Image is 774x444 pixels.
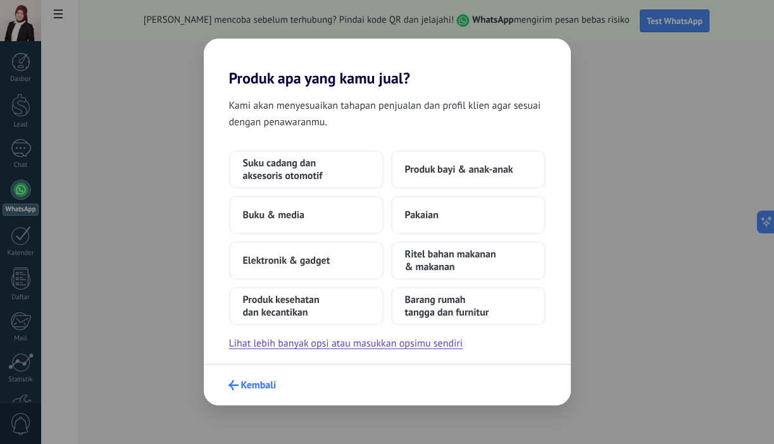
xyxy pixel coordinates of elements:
button: Produk bayi & anak-anak [391,151,546,188]
button: Produk kesehatan dan kecantikan [229,287,384,325]
button: Lihat lebih banyak opsi atau masukkan opsimu sendiri [229,335,463,352]
button: Pakaian [391,196,546,234]
button: Suku cadang dan aksesoris otomotif [229,151,384,188]
span: Kembali [241,381,277,390]
span: Barang rumah tangga dan furnitur [405,293,532,319]
h2: Produk apa yang kamu jual? [204,39,571,87]
span: Produk kesehatan dan kecantikan [243,293,370,319]
span: Buku & media [243,209,305,221]
span: Ritel bahan makanan & makanan [405,248,532,273]
button: Barang rumah tangga dan furnitur [391,287,546,325]
button: Elektronik & gadget [229,242,384,280]
span: Elektronik & gadget [243,254,330,267]
span: Kami akan menyesuaikan tahapan penjualan dan profil klien agar sesuai dengan penawaranmu. [229,97,546,130]
span: Produk bayi & anak-anak [405,163,513,176]
button: Ritel bahan makanan & makanan [391,242,546,280]
span: Pakaian [405,209,439,221]
button: Buku & media [229,196,384,234]
span: Suku cadang dan aksesoris otomotif [243,157,370,182]
button: Kembali [223,374,282,396]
